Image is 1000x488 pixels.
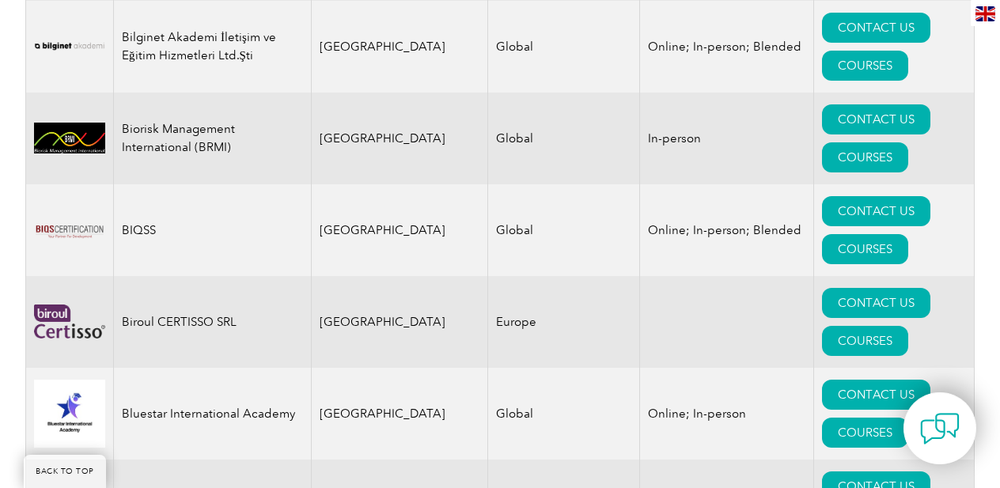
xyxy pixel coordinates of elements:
[487,368,639,460] td: Global
[822,196,930,226] a: CONTACT US
[822,380,930,410] a: CONTACT US
[822,418,908,448] a: COURSES
[822,142,908,172] a: COURSES
[487,184,639,276] td: Global
[639,1,813,93] td: Online; In-person; Blended
[34,27,105,66] img: a1985bb7-a6fe-eb11-94ef-002248181dbe-logo.png
[312,276,488,368] td: [GEOGRAPHIC_DATA]
[114,93,312,184] td: Biorisk Management International (BRMI)
[639,93,813,184] td: In-person
[34,305,105,339] img: 48480d59-8fd2-ef11-a72f-002248108aed-logo.png
[114,184,312,276] td: BIQSS
[312,93,488,184] td: [GEOGRAPHIC_DATA]
[487,1,639,93] td: Global
[822,51,908,81] a: COURSES
[24,455,106,488] a: BACK TO TOP
[822,234,908,264] a: COURSES
[920,409,960,448] img: contact-chat.png
[822,326,908,356] a: COURSES
[639,184,813,276] td: Online; In-person; Blended
[639,368,813,460] td: Online; In-person
[822,288,930,318] a: CONTACT US
[312,184,488,276] td: [GEOGRAPHIC_DATA]
[312,1,488,93] td: [GEOGRAPHIC_DATA]
[114,368,312,460] td: Bluestar International Academy
[822,13,930,43] a: CONTACT US
[34,195,105,266] img: 13dcf6a5-49c1-ed11-b597-0022481565fd-logo.png
[34,380,105,448] img: 0db89cae-16d3-ed11-a7c7-0022481565fd-logo.jpg
[312,368,488,460] td: [GEOGRAPHIC_DATA]
[34,123,105,153] img: d01771b9-0638-ef11-a316-00224812a81c-logo.jpg
[487,93,639,184] td: Global
[114,276,312,368] td: Biroul CERTISSO SRL
[487,276,639,368] td: Europe
[975,6,995,21] img: en
[822,104,930,134] a: CONTACT US
[114,1,312,93] td: Bilginet Akademi İletişim ve Eğitim Hizmetleri Ltd.Şti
